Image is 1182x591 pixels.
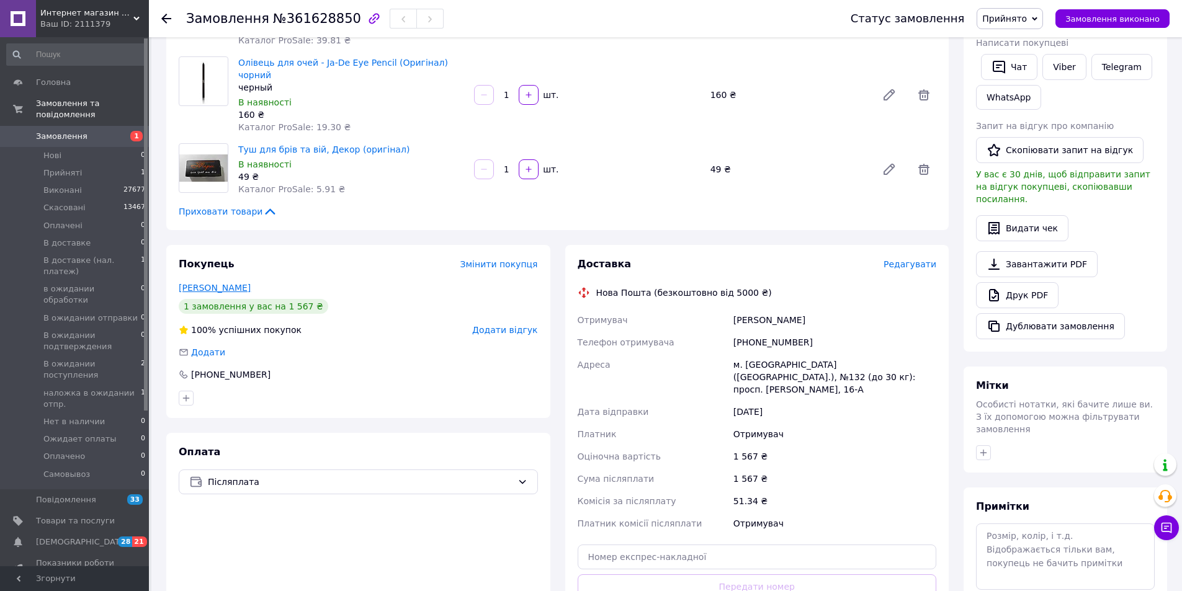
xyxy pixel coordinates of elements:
[123,202,145,213] span: 13467
[540,89,560,101] div: шт.
[179,324,302,336] div: успішних покупок
[141,388,145,410] span: 1
[238,109,464,121] div: 160 ₴
[141,150,145,161] span: 0
[731,445,939,468] div: 1 567 ₴
[141,469,145,480] span: 0
[179,299,328,314] div: 1 замовлення у вас на 1 567 ₴
[43,167,82,179] span: Прийняті
[127,494,143,505] span: 33
[578,474,655,484] span: Сума післяплати
[190,368,272,381] div: [PHONE_NUMBER]
[976,137,1144,163] button: Скопіювати запит на відгук
[36,131,87,142] span: Замовлення
[43,150,61,161] span: Нові
[132,536,146,547] span: 21
[976,313,1125,339] button: Дублювати замовлення
[976,38,1068,48] span: Написати покупцеві
[141,433,145,445] span: 0
[976,169,1150,204] span: У вас є 30 днів, щоб відправити запит на відгук покупцеві, скопіювавши посилання.
[976,399,1153,434] span: Особисті нотатки, які бачите лише ви. З їх допомогою можна фільтрувати замовлення
[1091,54,1152,80] a: Telegram
[208,475,513,489] span: Післяплата
[982,14,1027,24] span: Прийнято
[43,433,117,445] span: Ожидает оплаты
[877,82,902,107] a: Редагувати
[238,122,351,132] span: Каталог ProSale: 19.30 ₴
[179,205,277,218] span: Приховати товари
[578,315,628,325] span: Отримувач
[43,220,83,231] span: Оплачені
[731,490,939,512] div: 51.34 ₴
[192,57,215,105] img: Олівець для очей - Ja-De Eye Pencil (Оригінал) чорний
[36,494,96,505] span: Повідомлення
[731,468,939,490] div: 1 567 ₴
[43,202,86,213] span: Скасовані
[238,81,464,94] div: черный
[43,255,141,277] span: В доставке (нал. платеж)
[130,131,143,141] span: 1
[981,54,1037,80] button: Чат
[43,388,141,410] span: наложка в ожидании отпр.
[731,331,939,353] div: [PHONE_NUMBER]
[141,283,145,306] span: 0
[731,353,939,401] div: м. [GEOGRAPHIC_DATA] ([GEOGRAPHIC_DATA].), №132 (до 30 кг): просп. [PERSON_NAME], 16-А
[731,309,939,331] div: [PERSON_NAME]
[578,258,632,270] span: Доставка
[141,220,145,231] span: 0
[911,82,936,107] span: Видалити
[238,171,464,183] div: 49 ₴
[851,12,965,25] div: Статус замовлення
[43,330,141,352] span: В ожидании подтверждения
[179,446,220,458] span: Оплата
[161,12,171,25] div: Повернутися назад
[186,11,269,26] span: Замовлення
[43,451,85,462] span: Оплачено
[238,97,292,107] span: В наявності
[238,35,351,45] span: Каталог ProSale: 39.81 ₴
[1055,9,1170,28] button: Замовлення виконано
[578,518,702,528] span: Платник комісії післяплати
[1065,14,1160,24] span: Замовлення виконано
[1154,515,1179,540] button: Чат з покупцем
[540,163,560,176] div: шт.
[877,157,902,182] a: Редагувати
[191,325,216,335] span: 100%
[141,416,145,427] span: 0
[976,85,1041,110] a: WhatsApp
[36,77,71,88] span: Головна
[472,325,537,335] span: Додати відгук
[273,11,361,26] span: №361628850
[43,313,138,324] span: В ожидании отправки
[43,358,141,381] span: В ожидании поступления
[43,185,82,196] span: Виконані
[731,512,939,535] div: Отримувач
[705,86,872,104] div: 160 ₴
[36,515,115,527] span: Товари та послуги
[460,259,538,269] span: Змінити покупця
[238,58,448,80] a: Олівець для очей - Ja-De Eye Pencil (Оригінал) чорний
[976,121,1114,131] span: Запит на відгук про компанію
[976,282,1059,308] a: Друк PDF
[593,287,775,299] div: Нова Пошта (безкоштовно від 5000 ₴)
[238,144,410,154] a: Туш для брів та вій, Декор (оригінал)
[36,536,128,548] span: [DEMOGRAPHIC_DATA]
[578,451,661,461] span: Оціночна вартість
[179,283,251,293] a: [PERSON_NAME]
[36,98,149,120] span: Замовлення та повідомлення
[731,423,939,445] div: Отримувач
[976,380,1009,391] span: Мітки
[976,251,1098,277] a: Завантажити PDF
[123,185,145,196] span: 27677
[43,283,141,306] span: в ожидании обработки
[141,238,145,249] span: 0
[141,330,145,352] span: 0
[179,258,235,270] span: Покупець
[578,360,611,370] span: Адреса
[911,157,936,182] span: Видалити
[6,43,146,66] input: Пошук
[884,259,936,269] span: Редагувати
[141,358,145,381] span: 2
[578,429,617,439] span: Платник
[578,544,937,569] input: Номер експрес-накладної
